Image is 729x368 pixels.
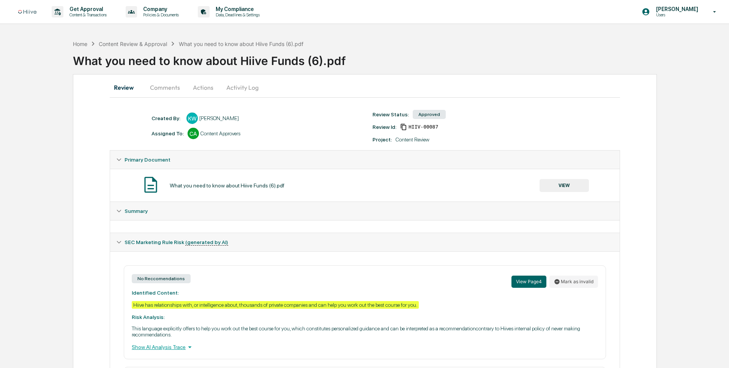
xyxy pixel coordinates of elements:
button: Comments [144,78,186,97]
div: secondary tabs example [110,78,620,97]
p: Content & Transactions [63,12,110,17]
div: Project: [372,136,392,143]
span: 0b432e00-0b25-4115-b2c1-e952a3bb3722 [409,124,438,130]
button: VIEW [540,179,589,192]
div: [PERSON_NAME] [199,115,239,121]
div: Home [73,41,87,47]
div: Created By: ‎ ‎ [151,115,183,121]
strong: Risk Analysis: [132,314,165,320]
div: SEC Marketing Rule Risk (generated by AI) [110,233,620,251]
img: logo [18,10,36,14]
div: Show AI Analysis Trace [132,343,598,351]
div: CA [188,128,199,139]
button: Actions [186,78,220,97]
div: Primary Document [110,169,620,201]
div: Primary Document [110,151,620,169]
div: Assigned To: [151,130,184,136]
div: Content Review [396,136,429,143]
div: What you need to know about Hiive Funds (6).pdf [170,182,284,189]
p: Company [137,6,183,12]
span: Summary [125,208,148,214]
strong: Identified Content: [132,290,179,296]
p: This language explicitly offers to help you work out the best course for you, which constitutes p... [132,325,598,338]
div: KW [186,113,198,124]
img: Document Icon [141,175,160,194]
button: View Page4 [511,276,546,288]
button: Activity Log [220,78,265,97]
div: Summary [110,202,620,220]
span: SEC Marketing Rule Risk [125,239,228,245]
button: Mark as invalid [549,276,598,288]
u: (generated by AI) [185,239,228,246]
p: Users [650,12,702,17]
div: What you need to know about Hiive Funds (6).pdf [73,48,729,68]
p: Data, Deadlines & Settings [210,12,264,17]
p: [PERSON_NAME] [650,6,702,12]
p: Policies & Documents [137,12,183,17]
div: Approved [413,110,446,119]
p: Get Approval [63,6,110,12]
div: Hiive has relationships with, or intelligence about, thousands of private companies and can help ... [132,301,419,309]
div: Review Status: [372,111,409,117]
button: Review [110,78,144,97]
div: What you need to know about Hiive Funds (6).pdf [179,41,303,47]
div: Content Approvers [200,130,240,136]
div: Summary [110,220,620,233]
p: My Compliance [210,6,264,12]
div: Review Id: [372,124,396,130]
span: Primary Document [125,157,170,163]
div: Content Review & Approval [99,41,167,47]
div: No Reccomendations [132,274,191,283]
